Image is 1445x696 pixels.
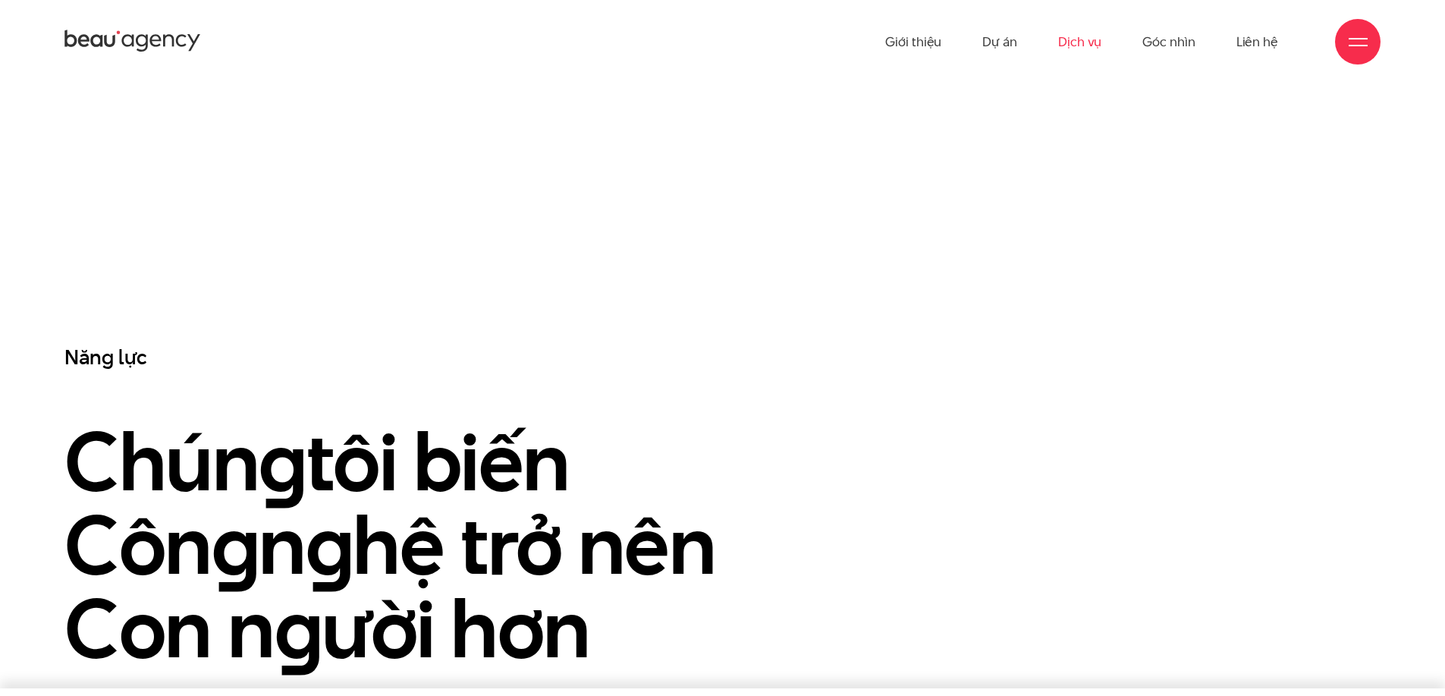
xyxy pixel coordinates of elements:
[64,420,1042,670] h1: Chún tôi biến Côn n hệ trở nên Con n ười hơn
[212,488,259,602] en: g
[275,572,322,685] en: g
[259,405,306,518] en: g
[64,344,1042,370] h3: Năng lực
[306,488,353,602] en: g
